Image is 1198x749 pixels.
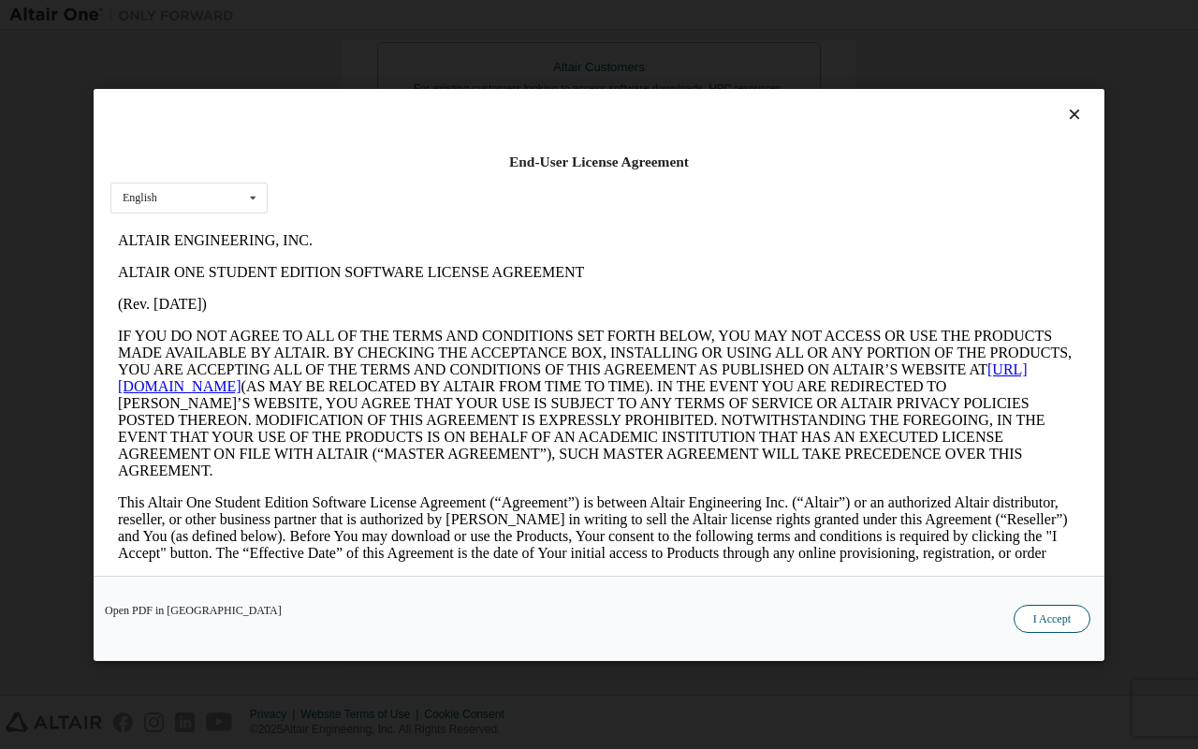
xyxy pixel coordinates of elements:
[7,39,970,56] p: ALTAIR ONE STUDENT EDITION SOFTWARE LICENSE AGREEMENT
[7,7,970,24] p: ALTAIR ENGINEERING, INC.
[7,137,917,169] a: [URL][DOMAIN_NAME]
[7,71,970,88] p: (Rev. [DATE])
[123,192,157,203] div: English
[7,103,970,255] p: IF YOU DO NOT AGREE TO ALL OF THE TERMS AND CONDITIONS SET FORTH BELOW, YOU MAY NOT ACCESS OR USE...
[1014,605,1090,633] button: I Accept
[110,153,1088,171] div: End-User License Agreement
[105,605,282,616] a: Open PDF in [GEOGRAPHIC_DATA]
[7,270,970,354] p: This Altair One Student Edition Software License Agreement (“Agreement”) is between Altair Engine...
